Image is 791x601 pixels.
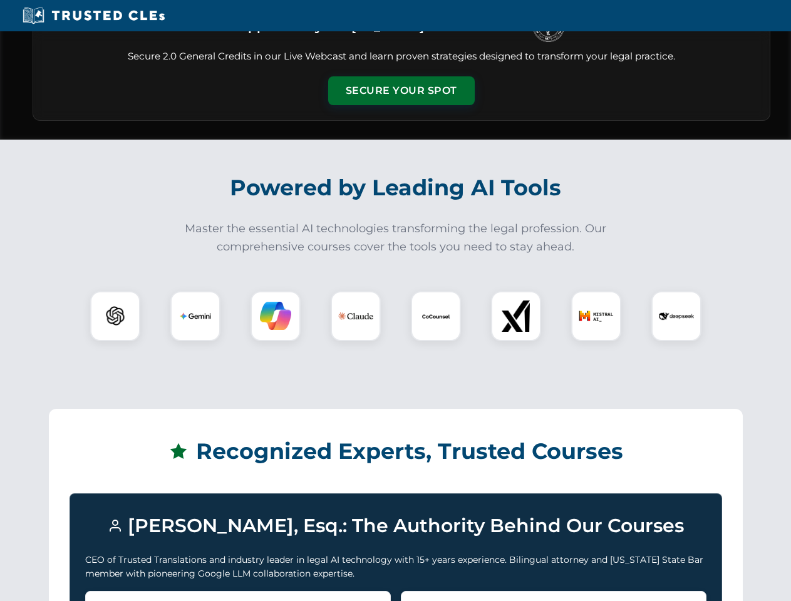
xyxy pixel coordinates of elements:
[659,299,694,334] img: DeepSeek Logo
[19,6,168,25] img: Trusted CLEs
[260,300,291,332] img: Copilot Logo
[90,291,140,341] div: ChatGPT
[70,429,722,473] h2: Recognized Experts, Trusted Courses
[251,291,301,341] div: Copilot
[180,300,211,332] img: Gemini Logo
[500,300,532,332] img: xAI Logo
[85,509,706,543] h3: [PERSON_NAME], Esq.: The Authority Behind Our Courses
[328,76,475,105] button: Secure Your Spot
[579,299,614,334] img: Mistral AI Logo
[411,291,461,341] div: CoCounsel
[48,49,755,64] p: Secure 2.0 General Credits in our Live Webcast and learn proven strategies designed to transform ...
[331,291,381,341] div: Claude
[85,553,706,581] p: CEO of Trusted Translations and industry leader in legal AI technology with 15+ years experience....
[571,291,621,341] div: Mistral AI
[49,166,743,210] h2: Powered by Leading AI Tools
[97,298,133,334] img: ChatGPT Logo
[170,291,220,341] div: Gemini
[491,291,541,341] div: xAI
[420,300,452,332] img: CoCounsel Logo
[338,299,373,334] img: Claude Logo
[651,291,701,341] div: DeepSeek
[177,220,615,256] p: Master the essential AI technologies transforming the legal profession. Our comprehensive courses...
